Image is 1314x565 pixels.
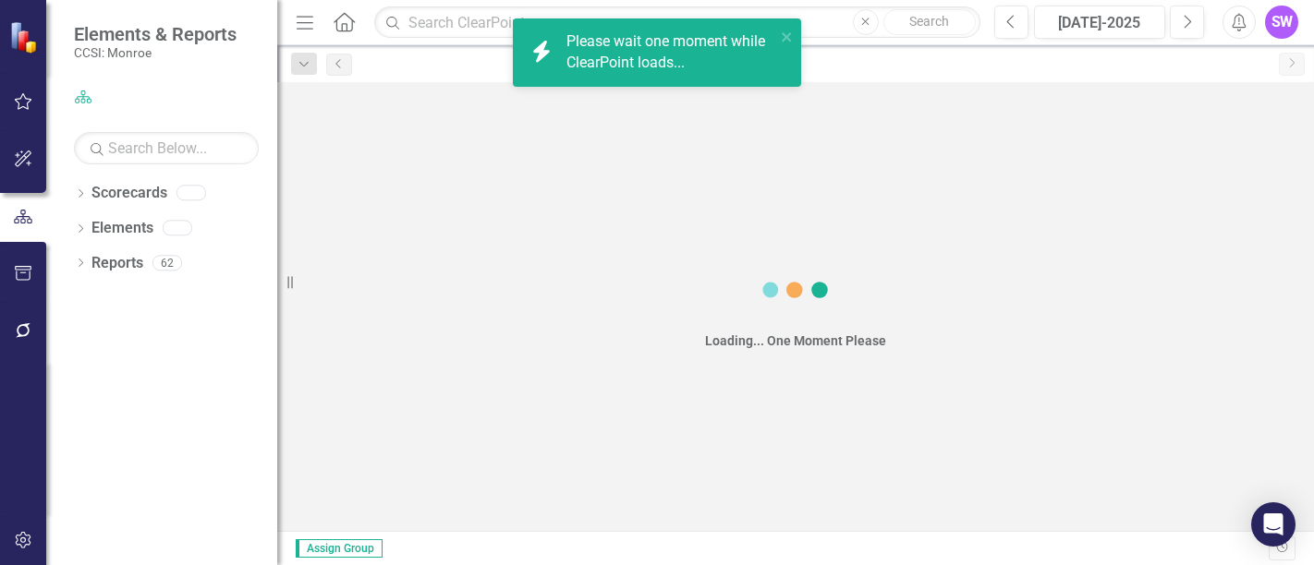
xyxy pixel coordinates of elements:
button: close [781,26,794,47]
input: Search ClearPoint... [374,6,980,39]
div: 62 [152,255,182,270]
span: Elements & Reports [74,23,237,45]
div: Please wait one moment while ClearPoint loads... [566,31,775,74]
div: [DATE]-2025 [1040,12,1159,34]
div: Open Intercom Messenger [1251,502,1296,547]
a: Scorecards [91,183,167,204]
button: SW [1265,6,1298,39]
input: Search Below... [74,132,259,164]
a: Elements [91,218,153,239]
span: Search [909,14,949,29]
button: Search [883,9,976,35]
span: Assign Group [296,539,383,558]
button: [DATE]-2025 [1034,6,1165,39]
a: Reports [91,253,143,274]
img: ClearPoint Strategy [9,21,42,54]
small: CCSI: Monroe [74,45,237,60]
div: Loading... One Moment Please [705,331,886,350]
